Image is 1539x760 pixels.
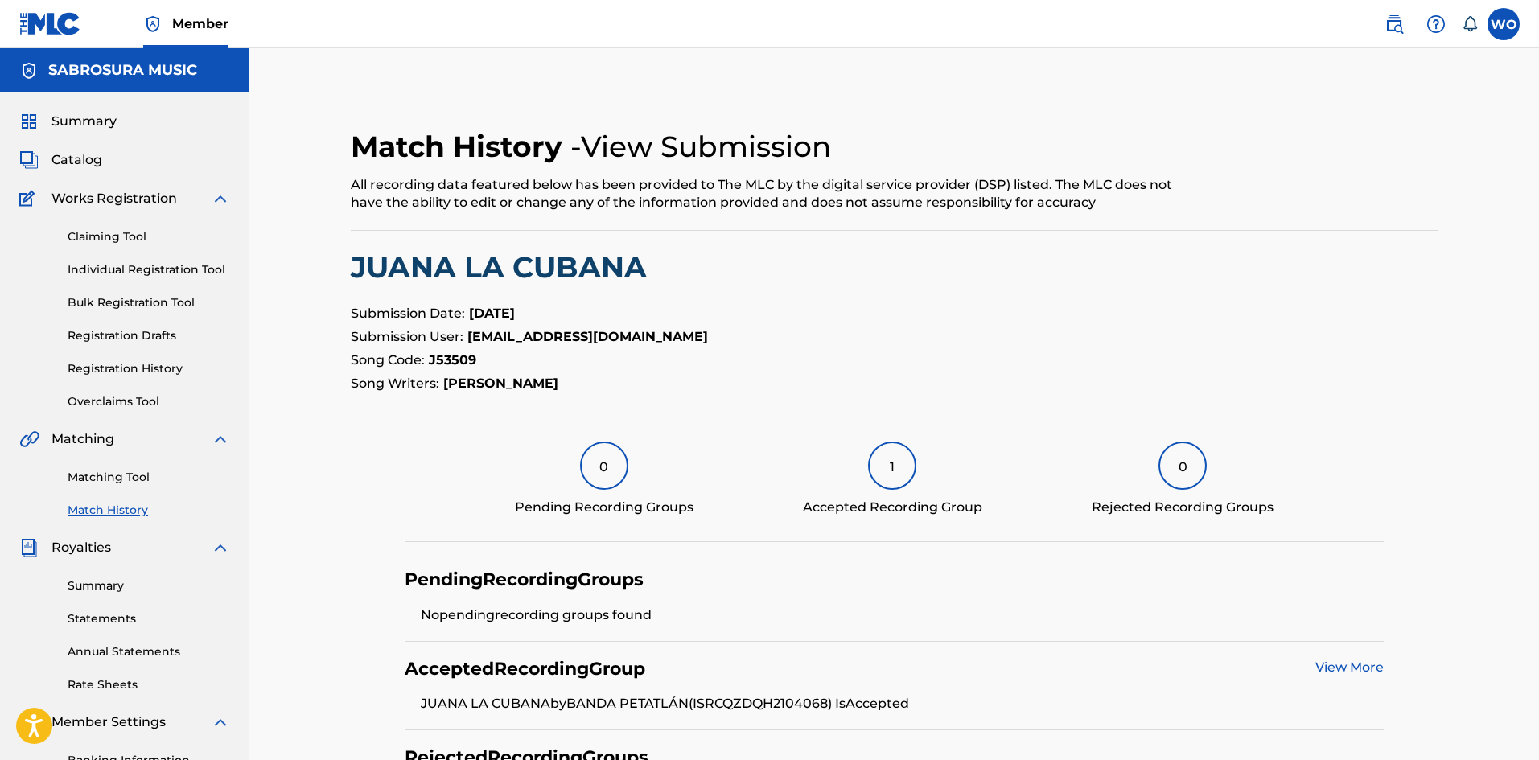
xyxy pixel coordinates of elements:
[570,129,832,165] h4: - View Submission
[68,469,230,486] a: Matching Tool
[443,376,558,391] strong: [PERSON_NAME]
[19,429,39,449] img: Matching
[19,12,81,35] img: MLC Logo
[68,502,230,519] a: Match History
[51,112,117,131] span: Summary
[51,713,166,732] span: Member Settings
[68,643,230,660] a: Annual Statements
[803,498,982,517] div: Accepted Recording Group
[515,498,693,517] div: Pending Recording Groups
[1092,498,1274,517] div: Rejected Recording Groups
[1462,16,1478,32] div: Notifications
[68,577,230,594] a: Summary
[1378,8,1410,40] a: Public Search
[1158,442,1207,490] div: 0
[405,658,645,680] h4: Accepted Recording Group
[467,329,708,344] strong: [EMAIL_ADDRESS][DOMAIN_NAME]
[351,306,465,321] span: Submission Date:
[143,14,163,34] img: Top Rightsholder
[68,610,230,627] a: Statements
[351,376,439,391] span: Song Writers:
[421,606,1384,625] li: No pending recording groups found
[351,176,1188,212] div: All recording data featured below has been provided to The MLC by the digital service provider (D...
[68,393,230,410] a: Overclaims Tool
[351,129,570,165] h2: Match History
[172,14,228,33] span: Member
[580,442,628,490] div: 0
[351,329,463,344] span: Submission User:
[68,327,230,344] a: Registration Drafts
[19,112,39,131] img: Summary
[48,61,197,80] h5: SABROSURA MUSIC
[211,429,230,449] img: expand
[1488,8,1520,40] div: User Menu
[469,306,515,321] strong: [DATE]
[405,569,644,591] h4: Pending Recording Groups
[19,189,40,208] img: Works Registration
[1315,659,1384,675] a: View More
[211,189,230,208] img: expand
[19,713,39,732] img: Member Settings
[68,294,230,311] a: Bulk Registration Tool
[351,352,425,368] span: Song Code:
[1385,14,1404,34] img: search
[211,538,230,557] img: expand
[19,538,39,557] img: Royalties
[868,442,916,490] div: 1
[429,352,476,368] strong: J53509
[19,150,102,170] a: CatalogCatalog
[1426,14,1446,34] img: help
[68,360,230,377] a: Registration History
[51,429,114,449] span: Matching
[68,676,230,693] a: Rate Sheets
[1420,8,1452,40] div: Help
[211,713,230,732] img: expand
[68,261,230,278] a: Individual Registration Tool
[1459,683,1539,760] iframe: Chat Widget
[19,112,117,131] a: SummarySummary
[51,189,177,208] span: Works Registration
[19,150,39,170] img: Catalog
[68,228,230,245] a: Claiming Tool
[351,249,1438,286] h2: JUANA LA CUBANA
[421,694,1384,713] li: JUANA LA CUBANA by BANDA PETATLÁN (ISRC QZDQH2104068 ) Is Accepted
[51,150,102,170] span: Catalog
[51,538,111,557] span: Royalties
[19,61,39,80] img: Accounts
